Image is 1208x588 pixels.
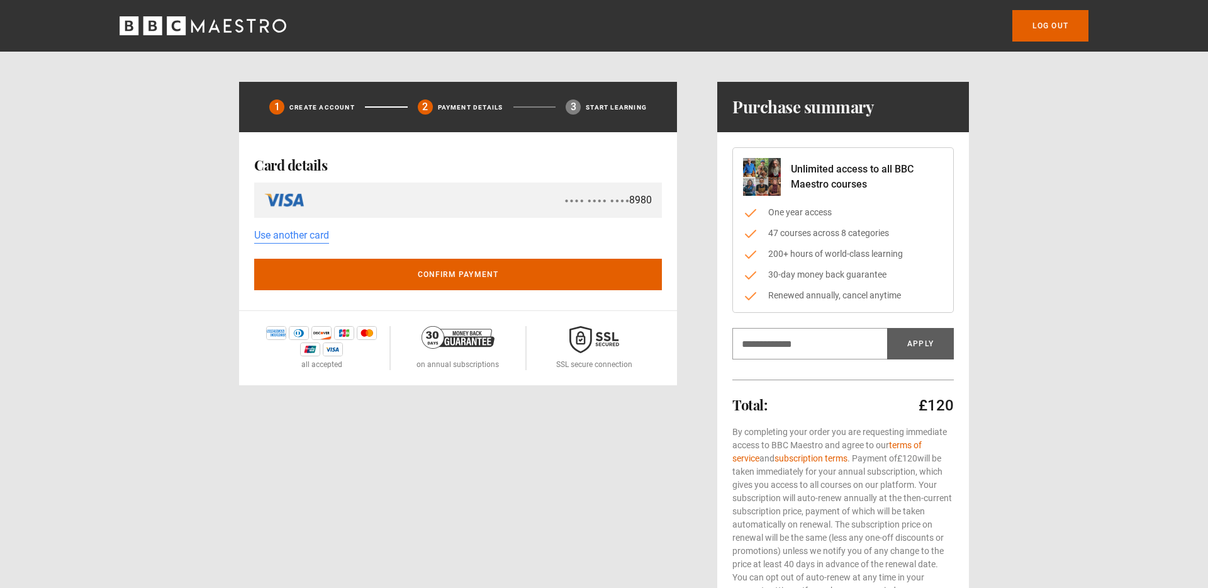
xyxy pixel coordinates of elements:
[311,326,332,340] img: discover
[565,193,652,208] div: 8980
[743,268,943,281] li: 30-day money back guarantee
[334,326,354,340] img: jcb
[254,157,662,172] h2: Card details
[743,227,943,240] li: 47 courses across 8 categories
[743,289,943,302] li: Renewed annually, cancel anytime
[422,326,495,349] img: 30-day-money-back-guarantee-c866a5dd536ff72a469b.png
[266,326,286,340] img: amex
[791,162,943,192] p: Unlimited access to all BBC Maestro courses
[323,342,343,356] img: visa
[120,16,286,35] svg: BBC Maestro
[897,453,917,463] span: £120
[254,259,662,290] button: Confirm payment
[565,196,629,205] span: ● ● ● ● ● ● ● ● ● ● ● ●
[732,97,874,117] h1: Purchase summary
[743,247,943,261] li: 200+ hours of world-class learning
[289,103,355,112] p: Create Account
[269,99,284,115] div: 1
[919,395,954,416] p: £120
[254,228,329,244] a: Use another card
[357,326,377,340] img: mastercard
[566,99,581,115] div: 3
[732,397,767,412] h2: Total:
[417,359,499,370] p: on annual subscriptions
[556,359,632,370] p: SSL secure connection
[887,328,954,359] button: Apply
[289,326,309,340] img: diners
[264,188,305,213] img: visa
[586,103,647,112] p: Start learning
[743,206,943,219] li: One year access
[300,342,320,356] img: unionpay
[418,99,433,115] div: 2
[1012,10,1088,42] a: Log out
[775,453,847,463] a: subscription terms
[301,359,342,370] p: all accepted
[438,103,503,112] p: Payment details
